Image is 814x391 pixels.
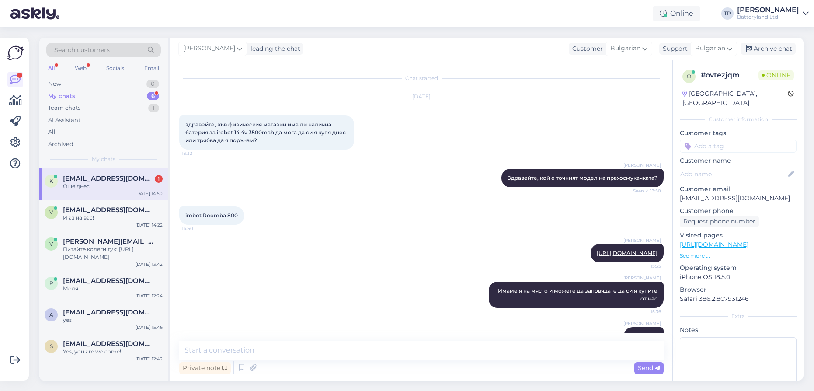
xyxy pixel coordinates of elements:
div: TP [721,7,734,20]
span: valbg69@abv.bg [63,206,154,214]
div: 6 [147,92,159,101]
span: [PERSON_NAME] [623,320,661,327]
span: 13:32 [182,150,215,157]
div: [DATE] 14:22 [136,222,163,228]
span: p [49,280,53,286]
span: Online [758,70,794,80]
div: All [46,63,56,74]
p: [EMAIL_ADDRESS][DOMAIN_NAME] [680,194,797,203]
div: Email [143,63,161,74]
span: Search customers [54,45,110,55]
span: samifilip19@gamil.com [63,340,154,348]
div: [DATE] 12:24 [136,293,163,299]
span: v.mateev@stimex.bg [63,237,154,245]
span: [PERSON_NAME] [183,44,235,53]
div: 0 [146,80,159,88]
p: Customer phone [680,206,797,216]
div: Request phone number [680,216,759,227]
span: 14:50 [182,225,215,232]
p: Customer name [680,156,797,165]
span: [PERSON_NAME] [623,275,661,281]
p: Notes [680,325,797,335]
div: Моля! [63,285,163,293]
div: Още днес [63,182,163,190]
div: New [48,80,61,88]
p: Customer email [680,185,797,194]
span: здравейте, във физическия магазин има ли налична батерия за irobot 14.4v 3500mah да мога да си я ... [185,121,347,143]
div: Web [73,63,88,74]
span: aalbalat@gmail.com [63,308,154,316]
span: Send [638,364,660,372]
div: 1 [155,175,163,183]
span: karamanlievtoni@gmail.com [63,175,154,182]
div: Private note [179,362,231,374]
div: [DATE] 12:42 [136,356,163,362]
span: 15:36 [628,308,661,315]
div: [DATE] [179,93,664,101]
a: [URL][DOMAIN_NAME] [597,250,657,256]
a: [PERSON_NAME]Batteryland Ltd [737,7,809,21]
div: Socials [104,63,126,74]
span: Имаме я на място и можете да заповядате да си я купите от нас [498,287,659,302]
div: # ovtezjqm [701,70,758,80]
div: Chat started [179,74,664,82]
span: v [49,241,53,247]
span: s [50,343,53,349]
div: yes [63,316,163,324]
p: Safari 386.2.807931246 [680,294,797,304]
div: [DATE] 14:50 [135,190,163,197]
span: o [687,73,691,80]
div: Archive chat [741,43,796,55]
div: [DATE] 15:46 [136,324,163,331]
div: Online [653,6,700,21]
span: v [49,209,53,216]
img: Askly Logo [7,45,24,61]
span: [PERSON_NAME] [623,237,661,244]
div: Yes, you are welcome! [63,348,163,356]
p: iPhone OS 18.5.0 [680,272,797,282]
div: Customer information [680,115,797,123]
p: Visited pages [680,231,797,240]
input: Add a tag [680,140,797,153]
div: AI Assistant [48,116,80,125]
span: My chats [92,155,115,163]
p: See more ... [680,252,797,260]
div: Team chats [48,104,80,112]
div: Support [659,44,688,53]
span: [PERSON_NAME] [623,162,661,168]
span: p_tzonev@abv.bg [63,277,154,285]
span: Още днес [630,333,657,339]
div: [PERSON_NAME] [737,7,799,14]
div: Extra [680,312,797,320]
div: 1 [148,104,159,112]
span: irobot Roomba 800 [185,212,238,219]
span: a [49,311,53,318]
span: k [49,178,53,184]
a: [URL][DOMAIN_NAME] [680,241,748,248]
span: Bulgarian [610,44,640,53]
div: Customer [569,44,603,53]
span: Seen ✓ 13:50 [628,188,661,194]
span: Bulgarian [695,44,725,53]
div: Питайте колеги тук: [URL][DOMAIN_NAME] [63,245,163,261]
div: [GEOGRAPHIC_DATA], [GEOGRAPHIC_DATA] [682,89,788,108]
span: 15:35 [628,263,661,269]
div: My chats [48,92,75,101]
p: Operating system [680,263,797,272]
div: Batteryland Ltd [737,14,799,21]
p: Browser [680,285,797,294]
div: И аз на вас! [63,214,163,222]
div: [DATE] 13:42 [136,261,163,268]
div: All [48,128,56,136]
div: Archived [48,140,73,149]
input: Add name [680,169,786,179]
div: leading the chat [247,44,300,53]
span: Здравейте, кой е точният модел на прахосмукачката? [508,175,657,181]
p: Customer tags [680,129,797,138]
